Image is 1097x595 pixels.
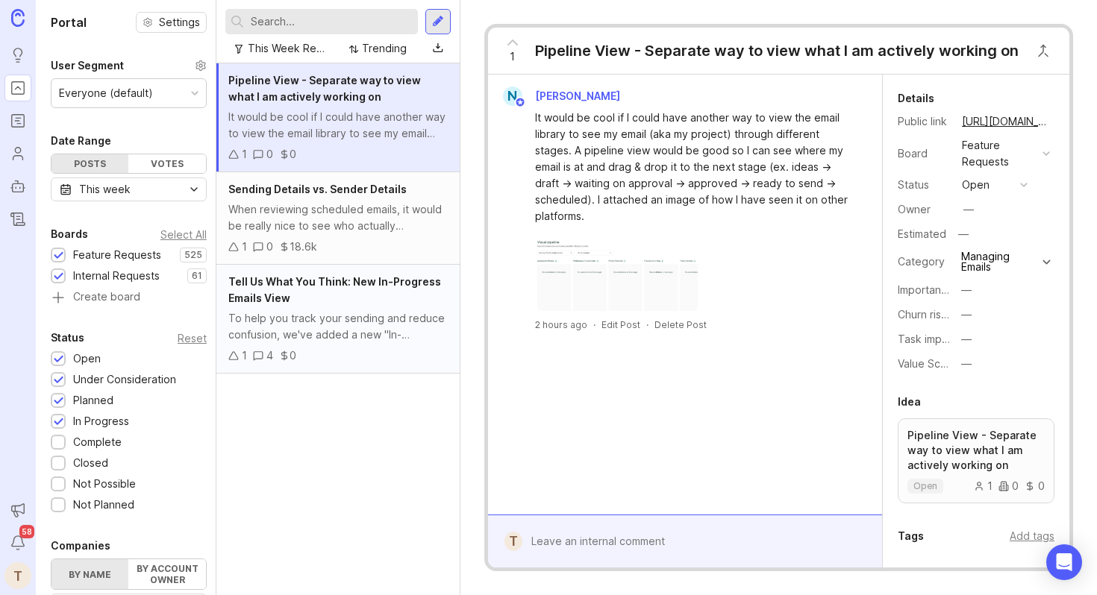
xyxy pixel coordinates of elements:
a: Ideas [4,42,31,69]
div: Details [898,89,934,107]
div: — [954,224,973,244]
div: Tags [898,527,924,545]
div: — [961,331,972,347]
div: 1 [242,347,247,364]
div: Planned [73,392,113,409]
div: Edit Post [601,318,640,331]
div: 1 [974,481,993,491]
img: Canny Home [11,9,25,26]
div: Open Intercom Messenger [1046,544,1082,580]
a: Roadmaps [4,107,31,134]
div: 0 [290,347,296,364]
a: 2 hours ago [535,318,587,331]
div: 18.6k [290,239,317,255]
div: 0 [1025,481,1045,491]
div: — [961,356,972,372]
div: Not Planned [73,497,134,513]
div: Date Range [51,132,111,150]
div: It would be cool if I could have another way to view the email library to see my email (aka my pr... [535,110,852,224]
a: Autopilot [4,173,31,200]
div: Feature Requests [73,247,161,263]
div: Complete [73,434,122,450]
span: Sending Details vs. Sender Details [228,183,407,195]
div: Open [73,350,101,367]
div: Under Consideration [73,371,176,388]
div: It would be cool if I could have another way to view the email library to see my email (aka my pr... [228,109,448,142]
div: When reviewing scheduled emails, it would be really nice to see who actually scheduled it versus ... [228,201,448,234]
div: Public link [898,113,950,130]
button: T [4,562,31,589]
div: Delete Post [654,318,707,331]
div: 0 [266,239,273,255]
button: Announcements [4,497,31,523]
a: N[PERSON_NAME] [494,86,632,106]
div: Status [51,329,84,347]
svg: toggle icon [182,183,206,195]
div: User Segment [51,57,124,75]
button: Settings [136,12,207,33]
span: Settings [159,15,200,30]
div: Everyone (default) [59,85,153,101]
div: Owner [898,201,950,218]
div: 1 [242,239,247,255]
a: Create board [51,292,207,305]
div: Reset [178,334,207,342]
label: Importance [898,283,954,296]
div: 0 [998,481,1019,491]
p: Pipeline View - Separate way to view what I am actively working on [907,428,1045,473]
div: Pipeline View - Separate way to view what I am actively working on [535,40,1019,61]
div: 0 [290,146,296,163]
div: · [646,318,648,331]
label: By account owner [128,559,205,589]
div: Estimated [898,229,946,239]
div: This week [79,181,131,198]
label: Task impact [898,333,957,345]
div: Votes [128,154,205,173]
label: Value Scale [898,357,955,370]
p: 525 [184,249,202,261]
a: Users [4,140,31,167]
label: By name [51,559,128,589]
div: Add tags [1010,528,1054,544]
span: 1 [510,48,515,65]
p: open [913,480,937,492]
a: Portal [4,75,31,101]
div: Posts [51,154,128,173]
a: [URL][DOMAIN_NAME] [957,112,1054,131]
div: Trending [362,40,407,57]
div: Status [898,177,950,193]
div: T [504,532,523,551]
div: This Week Requests Triage [248,40,328,57]
div: 1 [242,146,247,163]
div: — [961,282,972,298]
div: — [961,306,972,323]
div: In Progress [73,413,129,429]
div: Select All [160,230,207,239]
img: member badge [514,97,525,108]
div: Feature Requests [962,137,1037,170]
span: Tell Us What You Think: New In-Progress Emails View [228,275,441,304]
div: Companies [51,537,110,555]
div: Idea [898,393,921,411]
div: Not Possible [73,476,136,492]
span: 58 [19,525,34,538]
div: Closed [73,455,108,471]
div: Board [898,145,950,162]
a: Sending Details vs. Sender DetailsWhen reviewing scheduled emails, it would be really nice to see... [216,172,460,265]
div: To help you track your sending and reduce confusion, we've added a new "In-Progress" tab. It stor... [228,310,448,343]
div: open [962,177,990,193]
label: Churn risk? [898,308,953,321]
h1: Portal [51,13,87,31]
span: [PERSON_NAME] [535,89,620,102]
button: Close button [1028,36,1058,66]
p: 61 [192,270,202,282]
a: Pipeline View - Separate way to view what I am actively working onopen100 [898,418,1054,503]
div: 4 [266,347,273,364]
div: Boards [51,225,88,243]
div: Internal Requests [73,268,160,284]
a: Tell Us What You Think: New In-Progress Emails ViewTo help you track your sending and reduce conf... [216,265,460,374]
img: https://canny-assets.io/images/1290ce8f11aaae244789dacecde3e39e.png [535,236,700,311]
div: N [503,86,522,106]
